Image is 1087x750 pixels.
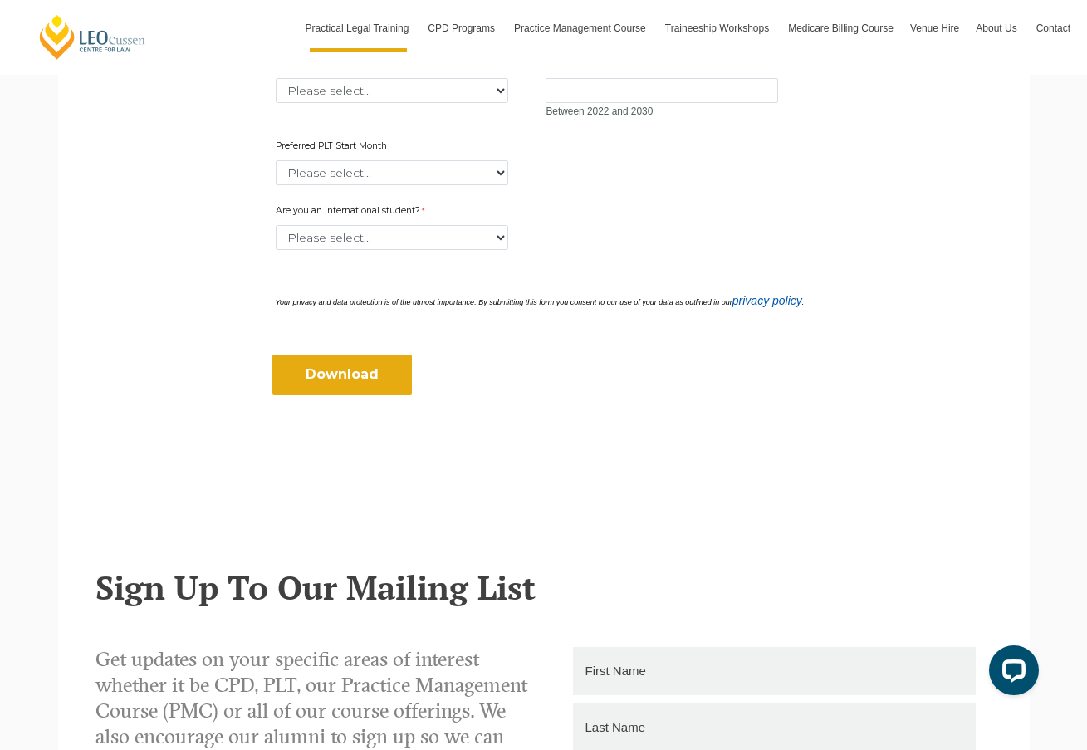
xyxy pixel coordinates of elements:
a: Contact [1028,4,1079,52]
a: Medicare Billing Course [780,4,902,52]
a: privacy policy [732,294,802,307]
select: Which month will you (or did you) complete your degree? [276,78,508,103]
a: Practice Management Course [506,4,657,52]
label: Are you an international student? [276,204,442,221]
a: Traineeship Workshops [657,4,780,52]
a: Venue Hire [902,4,967,52]
iframe: LiveChat chat widget [976,639,1045,708]
input: First Name [573,647,976,695]
h2: Sign Up To Our Mailing List [95,569,992,605]
a: [PERSON_NAME] Centre for Law [37,13,148,61]
input: Preferred PLT Start Year [546,78,778,103]
select: Preferred PLT Start Month [276,160,508,185]
label: Preferred PLT Start Month [276,140,391,156]
input: Download [272,355,412,395]
a: Practical Legal Training [297,4,420,52]
i: Your privacy and data protection is of the utmost importance. By submitting this form you consent... [276,298,805,306]
span: Between 2022 and 2030 [546,105,653,117]
a: CPD Programs [419,4,506,52]
a: About Us [967,4,1027,52]
select: Are you an international student? [276,225,508,250]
